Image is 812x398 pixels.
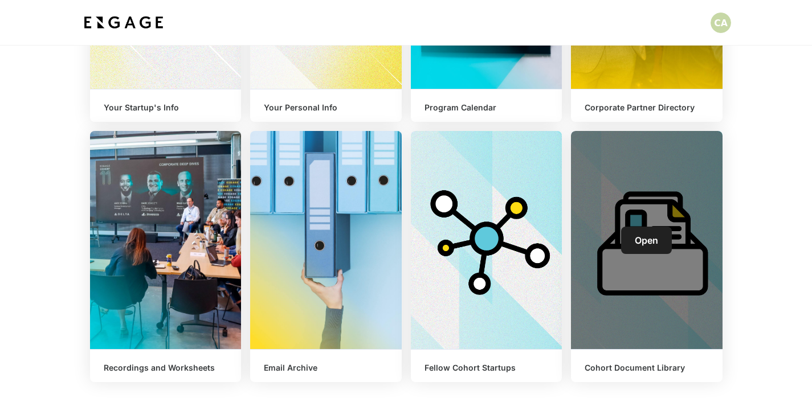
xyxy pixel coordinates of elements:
[104,103,228,113] h6: Your Startup's Info
[104,363,228,373] h6: Recordings and Worksheets
[81,13,166,33] img: bdf1fb74-1727-4ba0-a5bd-bc74ae9fc70b.jpeg
[264,363,388,373] h6: Email Archive
[711,13,731,33] img: Profile picture of Craig Atallah Frost
[585,363,709,373] h6: Cohort Document Library
[635,235,658,246] span: Open
[425,103,549,113] h6: Program Calendar
[264,103,388,113] h6: Your Personal Info
[621,227,672,254] a: Open
[585,103,709,113] h6: Corporate Partner Directory
[711,13,731,33] button: Open profile menu
[425,363,549,373] h6: Fellow Cohort Startups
